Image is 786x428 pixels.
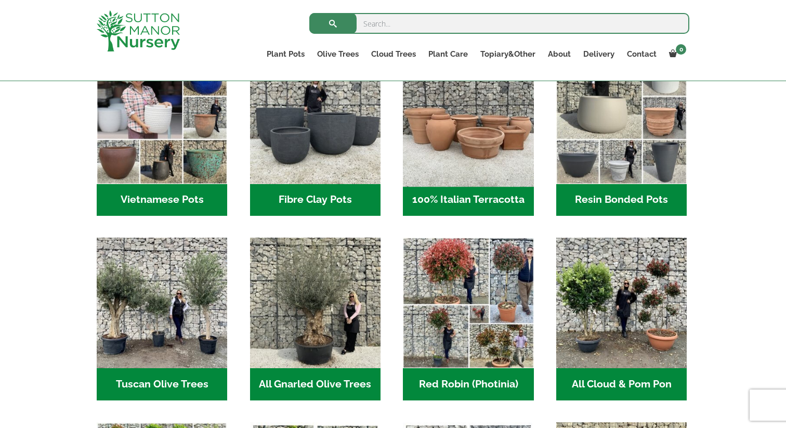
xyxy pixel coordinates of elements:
a: Visit product category All Cloud & Pom Pon [556,238,687,400]
img: logo [97,10,180,51]
img: Home - 1B137C32 8D99 4B1A AA2F 25D5E514E47D 1 105 c [400,50,537,187]
a: Visit product category All Gnarled Olive Trees [250,238,381,400]
h2: All Cloud & Pom Pon [556,368,687,400]
img: Home - A124EB98 0980 45A7 B835 C04B779F7765 [556,238,687,368]
img: Home - 5833C5B7 31D0 4C3A 8E42 DB494A1738DB [250,238,381,368]
a: Visit product category Tuscan Olive Trees [97,238,227,400]
a: 0 [663,47,689,61]
a: Plant Care [422,47,474,61]
input: Search... [309,13,689,34]
span: 0 [676,44,686,55]
a: Delivery [577,47,621,61]
img: Home - F5A23A45 75B5 4929 8FB2 454246946332 [403,238,533,368]
h2: Tuscan Olive Trees [97,368,227,400]
a: Visit product category Fibre Clay Pots [250,53,381,216]
a: Visit product category Vietnamese Pots [97,53,227,216]
a: Visit product category 100% Italian Terracotta [403,53,533,216]
img: Home - 7716AD77 15EA 4607 B135 B37375859F10 [97,238,227,368]
img: Home - 8194B7A3 2818 4562 B9DD 4EBD5DC21C71 1 105 c 1 [250,53,381,184]
h2: 100% Italian Terracotta [403,184,533,216]
h2: All Gnarled Olive Trees [250,368,381,400]
a: Cloud Trees [365,47,422,61]
a: About [542,47,577,61]
a: Topiary&Other [474,47,542,61]
a: Contact [621,47,663,61]
a: Visit product category Resin Bonded Pots [556,53,687,216]
h2: Fibre Clay Pots [250,184,381,216]
h2: Vietnamese Pots [97,184,227,216]
img: Home - 6E921A5B 9E2F 4B13 AB99 4EF601C89C59 1 105 c [97,53,227,184]
h2: Resin Bonded Pots [556,184,687,216]
img: Home - 67232D1B A461 444F B0F6 BDEDC2C7E10B 1 105 c [556,53,687,184]
a: Plant Pots [260,47,311,61]
h2: Red Robin (Photinia) [403,368,533,400]
a: Olive Trees [311,47,365,61]
a: Visit product category Red Robin (Photinia) [403,238,533,400]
